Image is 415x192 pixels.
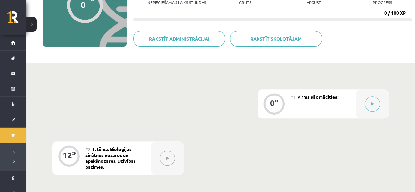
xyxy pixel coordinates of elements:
[85,146,136,170] span: 1. tēma. Bioloģijas zinātnes nozares un apakšnozares. Dzīvības pazīmes.
[290,95,295,100] span: #1
[63,152,72,158] div: 12
[133,31,225,47] a: Rakstīt administrācijai
[275,99,279,103] div: XP
[7,11,26,28] a: Rīgas 1. Tālmācības vidusskola
[85,147,90,152] span: #2
[270,100,275,106] div: 0
[230,31,322,47] a: Rakstīt skolotājam
[297,94,339,100] span: Pirms sāc mācīties!
[72,151,76,155] div: XP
